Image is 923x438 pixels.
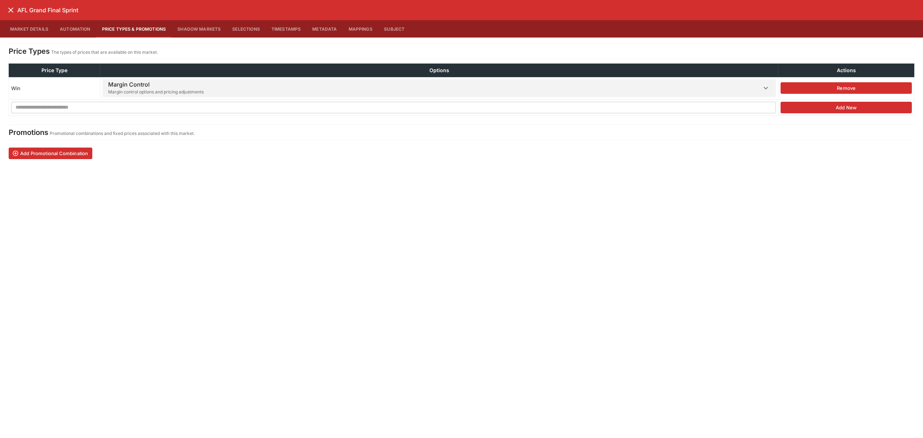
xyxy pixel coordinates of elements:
button: Price Types & Promotions [96,20,172,38]
button: Remove [781,82,912,94]
button: Market Details [4,20,54,38]
h4: Promotions [9,128,48,137]
p: The types of prices that are available on this market. [51,49,158,56]
button: Mappings [343,20,378,38]
button: Metadata [306,20,343,38]
th: Options [100,64,778,77]
h6: AFL Grand Final Sprint [17,6,78,14]
button: Margin Control Margin control options and pricing adjustments [102,79,776,97]
button: Shadow Markets [172,20,226,38]
span: Margin control options and pricing adjustments [108,88,204,96]
button: Subject [378,20,411,38]
button: Automation [54,20,96,38]
h4: Price Types [9,47,50,56]
button: Selections [226,20,266,38]
th: Actions [778,64,914,77]
th: Price Type [9,64,100,77]
h6: Margin Control [108,81,204,88]
button: close [4,4,17,17]
td: Win [9,77,100,100]
button: Timestamps [266,20,307,38]
button: Add New [781,102,912,113]
button: Add Promotional Combination [9,148,92,159]
p: Promotional combinations and fixed prices associated with this market. [50,130,195,137]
